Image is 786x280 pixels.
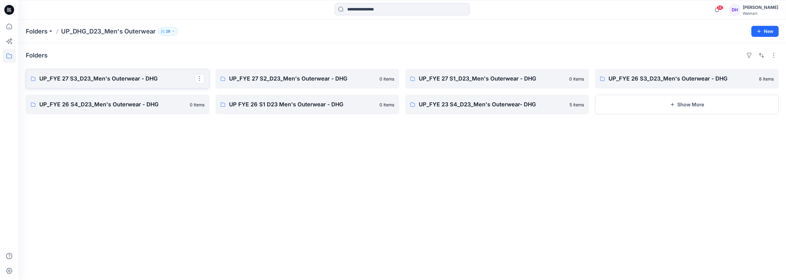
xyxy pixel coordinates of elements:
a: UP_FYE 26 S3_D23_Men's Outerwear - DHG8 items [595,69,779,89]
p: UP_FYE 26 S3_D23_Men's Outerwear - DHG [609,74,755,83]
p: UP_FYE 27 S3_D23_Men's Outerwear - DHG [39,74,195,83]
p: UP_FYE 27 S2_D23_Men's Outerwear - DHG [229,74,376,83]
p: 0 items [379,101,394,108]
div: DH [729,4,740,15]
p: UP_DHG_D23_Men's Outerwear [61,27,156,36]
p: UP_FYE 26 S4_D23_Men's Outerwear - DHG [39,100,186,109]
a: UP_FYE 27 S2_D23_Men's Outerwear - DHG0 items [216,69,399,89]
a: UP_FYE 26 S4_D23_Men's Outerwear - DHG0 items [26,95,209,114]
p: UP FYE 26 S1 D23 Men's Outerwear - DHG [229,100,376,109]
div: [PERSON_NAME] [743,4,778,11]
p: 28 [166,28,170,35]
button: Show More [595,95,779,114]
button: New [751,26,779,37]
p: 0 items [379,76,394,82]
p: 5 items [570,101,584,108]
p: UP_FYE 23 S4_D23_Men's Outerwear- DHG [419,100,566,109]
a: UP_FYE 27 S3_D23_Men's Outerwear - DHG [26,69,209,89]
span: 14 [717,5,723,10]
h4: Folders [26,52,48,59]
p: 0 items [569,76,584,82]
p: 0 items [190,101,204,108]
div: Walmart [743,11,778,16]
a: UP_FYE 23 S4_D23_Men's Outerwear- DHG5 items [405,95,589,114]
button: 28 [158,27,178,36]
a: Folders [26,27,48,36]
a: UP FYE 26 S1 D23 Men's Outerwear - DHG0 items [216,95,399,114]
a: UP_FYE 27 S1_D23_Men's Outerwear - DHG0 items [405,69,589,89]
p: 8 items [759,76,774,82]
p: UP_FYE 27 S1_D23_Men's Outerwear - DHG [419,74,566,83]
